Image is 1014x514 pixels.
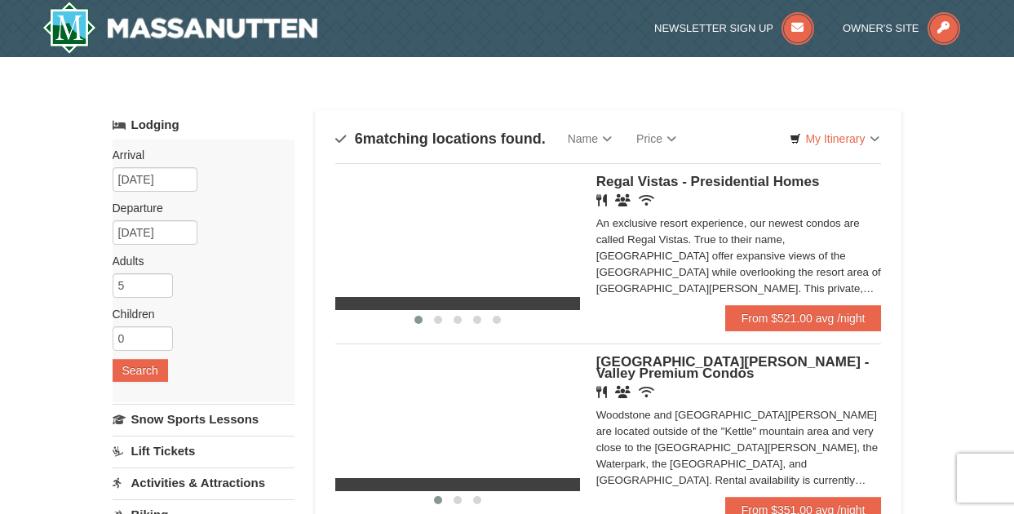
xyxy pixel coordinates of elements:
[113,436,294,466] a: Lift Tickets
[596,386,607,398] i: Restaurant
[113,147,282,163] label: Arrival
[335,131,546,147] h4: matching locations found.
[725,305,882,331] a: From $521.00 avg /night
[596,174,820,189] span: Regal Vistas - Presidential Homes
[355,131,363,147] span: 6
[639,386,654,398] i: Wireless Internet (free)
[639,194,654,206] i: Wireless Internet (free)
[113,200,282,216] label: Departure
[596,354,870,381] span: [GEOGRAPHIC_DATA][PERSON_NAME] - Valley Premium Condos
[113,404,294,434] a: Snow Sports Lessons
[843,22,960,34] a: Owner's Site
[113,467,294,498] a: Activities & Attractions
[113,306,282,322] label: Children
[42,2,318,54] img: Massanutten Resort Logo
[615,194,631,206] i: Banquet Facilities
[596,194,607,206] i: Restaurant
[556,122,624,155] a: Name
[624,122,689,155] a: Price
[654,22,814,34] a: Newsletter Sign Up
[113,253,282,269] label: Adults
[843,22,919,34] span: Owner's Site
[615,386,631,398] i: Banquet Facilities
[113,359,168,382] button: Search
[596,407,882,489] div: Woodstone and [GEOGRAPHIC_DATA][PERSON_NAME] are located outside of the "Kettle" mountain area an...
[654,22,773,34] span: Newsletter Sign Up
[113,110,294,140] a: Lodging
[779,126,889,151] a: My Itinerary
[596,215,882,297] div: An exclusive resort experience, our newest condos are called Regal Vistas. True to their name, [G...
[42,2,318,54] a: Massanutten Resort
